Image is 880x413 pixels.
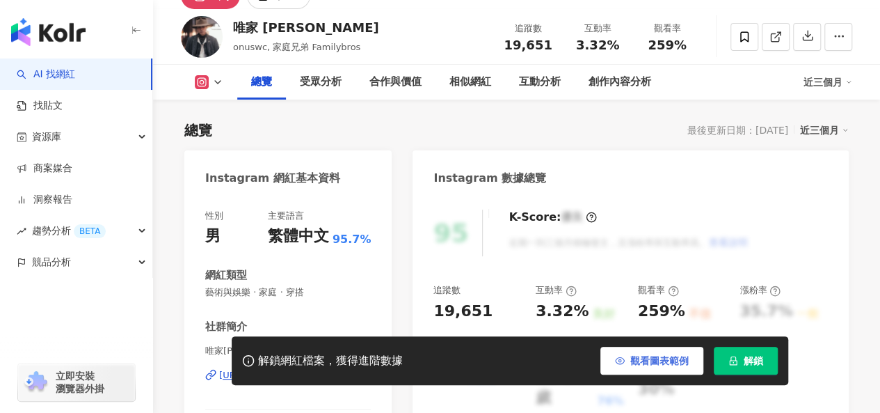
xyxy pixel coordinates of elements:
span: 3.32% [576,38,619,52]
span: 95.7% [333,232,371,247]
div: 最後更新日期：[DATE] [687,125,788,136]
div: 觀看率 [638,284,679,297]
div: 性別 [205,210,223,222]
div: 19,651 [433,301,493,322]
button: 解鎖 [714,347,778,375]
div: K-Score : [509,210,597,225]
div: 創作內容分析 [589,74,651,91]
div: 網紅類型 [205,268,247,283]
span: 藝術與娛樂 · 家庭 · 穿搭 [205,286,371,299]
img: chrome extension [22,371,49,393]
span: 資源庫 [32,121,61,153]
span: 259% [648,38,687,52]
div: 3.32% [536,301,589,322]
div: 解鎖網紅檔案，獲得進階數據 [258,354,403,368]
span: 解鎖 [744,355,763,366]
span: 競品分析 [32,247,71,278]
img: logo [11,18,86,46]
div: BETA [74,224,106,238]
a: chrome extension立即安裝 瀏覽器外掛 [18,364,135,401]
span: 觀看圖表範例 [630,355,689,366]
div: 259% [638,301,685,322]
div: 繁體中文 [268,226,329,247]
div: Instagram 網紅基本資料 [205,171,340,186]
span: 19,651 [504,38,552,52]
a: searchAI 找網紅 [17,68,75,81]
div: 主要語言 [268,210,304,222]
div: 唯家 [PERSON_NAME] [233,19,379,36]
div: 合作與價值 [369,74,422,91]
a: 找貼文 [17,99,63,113]
span: 立即安裝 瀏覽器外掛 [56,370,104,395]
div: 互動率 [571,22,624,36]
span: rise [17,226,26,236]
div: 漲粉率 [739,284,781,297]
button: 觀看圖表範例 [600,347,703,375]
div: 追蹤數 [433,284,461,297]
div: 社群簡介 [205,320,247,334]
div: 追蹤數 [502,22,554,36]
div: 總覽 [184,120,212,140]
a: 商案媒合 [17,162,72,176]
div: Instagram 數據總覽 [433,171,546,186]
div: 互動分析 [519,74,561,91]
span: lock [728,356,738,366]
span: 趨勢分析 [32,215,106,247]
div: 互動率 [536,284,577,297]
img: KOL Avatar [181,16,223,58]
div: 男 [205,226,221,247]
div: 受眾分析 [300,74,342,91]
a: 洞察報告 [17,193,72,207]
div: 近三個月 [803,71,852,93]
div: 相似網紅 [449,74,491,91]
div: 近三個月 [800,121,849,139]
div: 觀看率 [641,22,694,36]
div: 總覽 [251,74,272,91]
span: onuswc, 家庭兄弟 Familybros [233,42,360,52]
